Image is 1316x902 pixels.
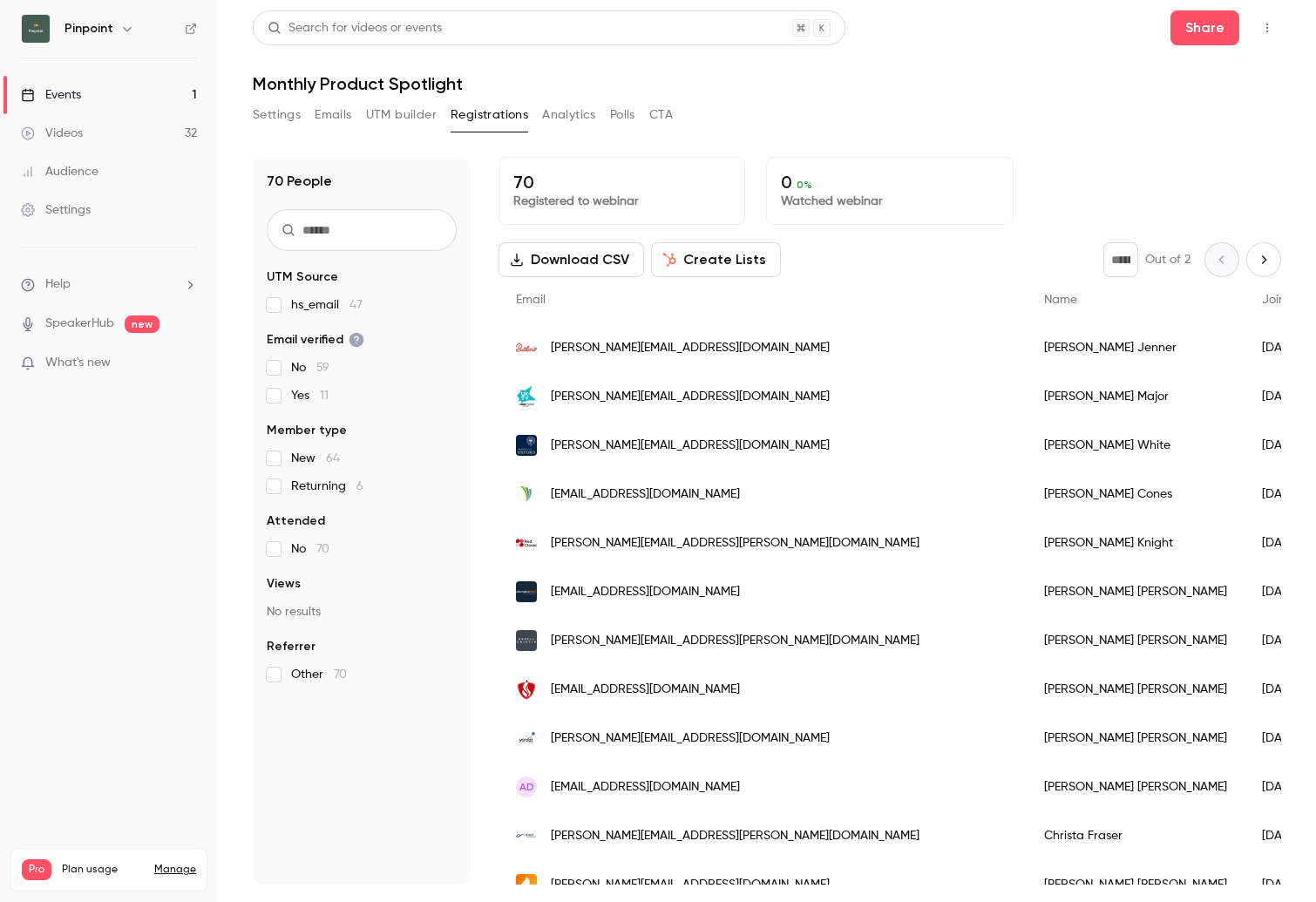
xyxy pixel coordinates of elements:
span: 11 [320,390,329,402]
img: newfireglobal.com [516,874,537,895]
span: Plan usage [62,863,144,877]
img: butlins.com [516,337,537,358]
span: [PERSON_NAME][EMAIL_ADDRESS][DOMAIN_NAME] [551,339,830,357]
span: [PERSON_NAME][EMAIL_ADDRESS][DOMAIN_NAME] [551,437,830,455]
img: alternativeheat.co.uk [516,581,537,602]
button: Emails [315,101,351,129]
span: Help [45,275,71,294]
span: 6 [356,480,363,492]
img: lmh.ox.ac.uk [516,435,537,456]
img: Pinpoint [22,15,50,43]
img: cvtechnology.com [516,679,537,700]
span: Email [516,294,546,306]
button: CTA [649,101,673,129]
button: Settings [253,101,301,129]
img: vitechinc.com [516,484,537,505]
span: 47 [349,299,363,311]
div: [PERSON_NAME] Jenner [1027,323,1245,372]
iframe: Noticeable Trigger [176,356,197,371]
span: 59 [316,362,329,374]
div: [PERSON_NAME] Major [1027,372,1245,421]
span: What's new [45,354,111,372]
span: Other [291,666,347,683]
span: Views [267,575,301,593]
span: Email verified [267,331,364,349]
div: Videos [21,125,83,142]
div: [PERSON_NAME] [PERSON_NAME] [1027,763,1245,811]
img: bedellcristin.com [516,630,537,651]
button: UTM builder [366,101,437,129]
a: Manage [154,863,196,877]
section: facet-groups [267,268,457,683]
span: 64 [326,452,340,465]
div: [PERSON_NAME] [PERSON_NAME] [1027,665,1245,714]
span: Pro [22,859,51,880]
button: Polls [610,101,635,129]
p: Registered to webinar [513,193,730,210]
span: UTM Source [267,268,338,286]
span: [PERSON_NAME][EMAIL_ADDRESS][PERSON_NAME][DOMAIN_NAME] [551,827,919,845]
div: [PERSON_NAME] [PERSON_NAME] [1027,714,1245,763]
span: [PERSON_NAME][EMAIL_ADDRESS][PERSON_NAME][DOMAIN_NAME] [551,632,919,650]
div: Search for videos or events [268,19,442,37]
span: hs_email [291,296,363,314]
h6: Pinpoint [64,20,113,37]
span: new [125,315,159,333]
p: 0 [781,172,998,193]
button: Next page [1246,242,1281,277]
span: No [291,359,329,376]
div: [PERSON_NAME] White [1027,421,1245,470]
div: Events [21,86,81,104]
span: AD [519,779,534,795]
li: help-dropdown-opener [21,275,197,294]
span: [PERSON_NAME][EMAIL_ADDRESS][DOMAIN_NAME] [551,729,830,748]
span: New [291,450,340,467]
button: Registrations [451,101,528,129]
span: [EMAIL_ADDRESS][DOMAIN_NAME] [551,583,740,601]
button: Create Lists [651,242,781,277]
p: 70 [513,172,730,193]
button: Share [1170,10,1239,45]
p: No results [267,603,457,621]
span: Name [1044,294,1077,306]
span: Join date [1262,294,1316,306]
span: [EMAIL_ADDRESS][DOMAIN_NAME] [551,485,740,504]
span: 70 [316,543,329,555]
button: Analytics [542,101,596,129]
img: uktv.co.uk [516,386,537,407]
div: [PERSON_NAME] [PERSON_NAME] [1027,567,1245,616]
div: Settings [21,201,91,219]
span: [PERSON_NAME][EMAIL_ADDRESS][DOMAIN_NAME] [551,388,830,406]
span: [PERSON_NAME][EMAIL_ADDRESS][PERSON_NAME][DOMAIN_NAME] [551,534,919,553]
img: yordasgroup.com [516,728,537,749]
img: redcloverhr.com [516,532,537,553]
p: Watched webinar [781,193,998,210]
span: [PERSON_NAME][EMAIL_ADDRESS][DOMAIN_NAME] [551,876,830,894]
button: Download CSV [499,242,644,277]
span: [EMAIL_ADDRESS][DOMAIN_NAME] [551,778,740,797]
div: [PERSON_NAME] Knight [1027,519,1245,567]
h1: 70 People [267,171,332,192]
span: [EMAIL_ADDRESS][DOMAIN_NAME] [551,681,740,699]
span: 0 % [797,179,812,191]
div: Christa Fraser [1027,811,1245,860]
span: No [291,540,329,558]
div: [PERSON_NAME] [PERSON_NAME] [1027,616,1245,665]
span: Yes [291,387,329,404]
span: Referrer [267,638,315,655]
div: [PERSON_NAME] Cones [1027,470,1245,519]
a: SpeakerHub [45,315,114,333]
img: cgtower.com [516,825,537,846]
span: Member type [267,422,347,439]
span: Returning [291,478,363,495]
p: Out of 2 [1145,251,1191,268]
div: Audience [21,163,98,180]
span: Attended [267,512,325,530]
span: 70 [334,668,347,681]
h1: Monthly Product Spotlight [253,73,1281,94]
